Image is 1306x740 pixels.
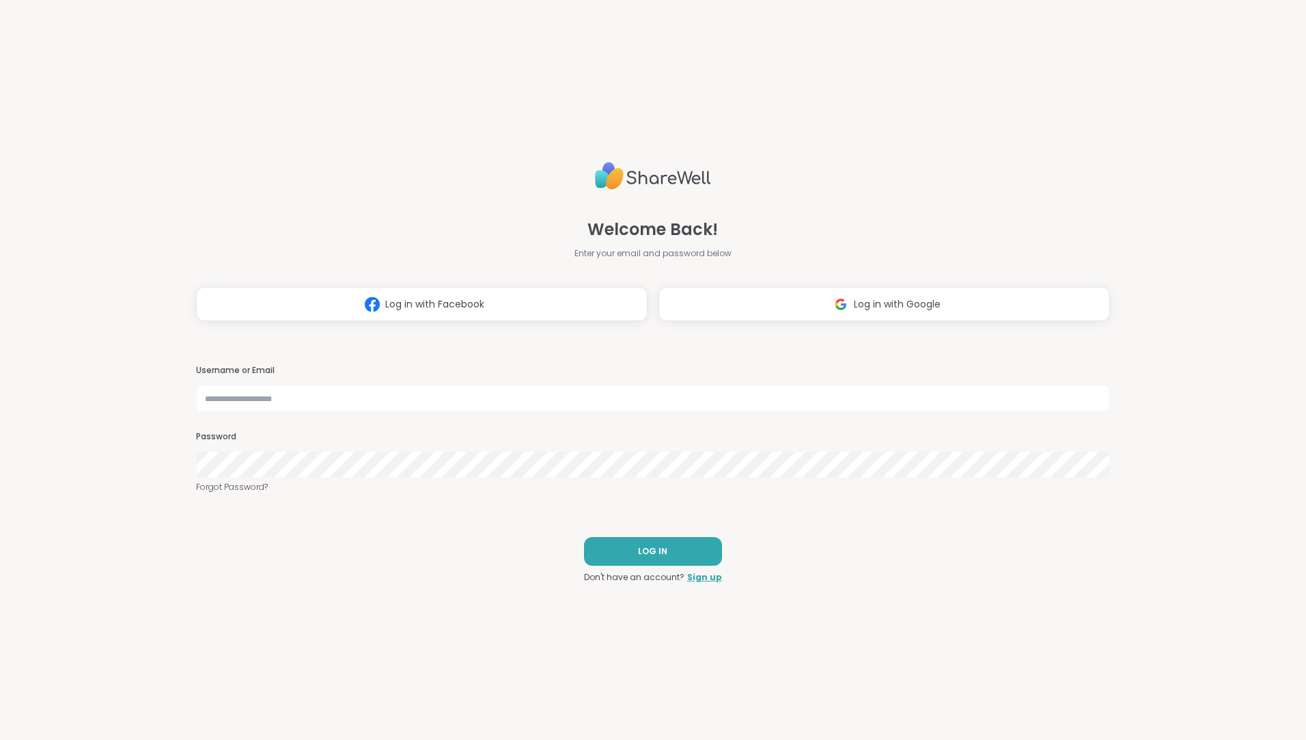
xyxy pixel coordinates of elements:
h3: Password [196,431,1110,443]
img: ShareWell Logomark [359,292,385,317]
button: Log in with Facebook [196,287,648,321]
img: ShareWell Logomark [828,292,854,317]
span: Log in with Google [854,297,941,312]
span: Welcome Back! [587,217,718,242]
button: Log in with Google [658,287,1110,321]
span: Enter your email and password below [574,247,732,260]
button: LOG IN [584,537,722,566]
span: LOG IN [638,545,667,558]
span: Don't have an account? [584,571,684,584]
h3: Username or Email [196,365,1110,376]
img: ShareWell Logo [595,156,711,195]
a: Forgot Password? [196,481,1110,493]
span: Log in with Facebook [385,297,484,312]
a: Sign up [687,571,722,584]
